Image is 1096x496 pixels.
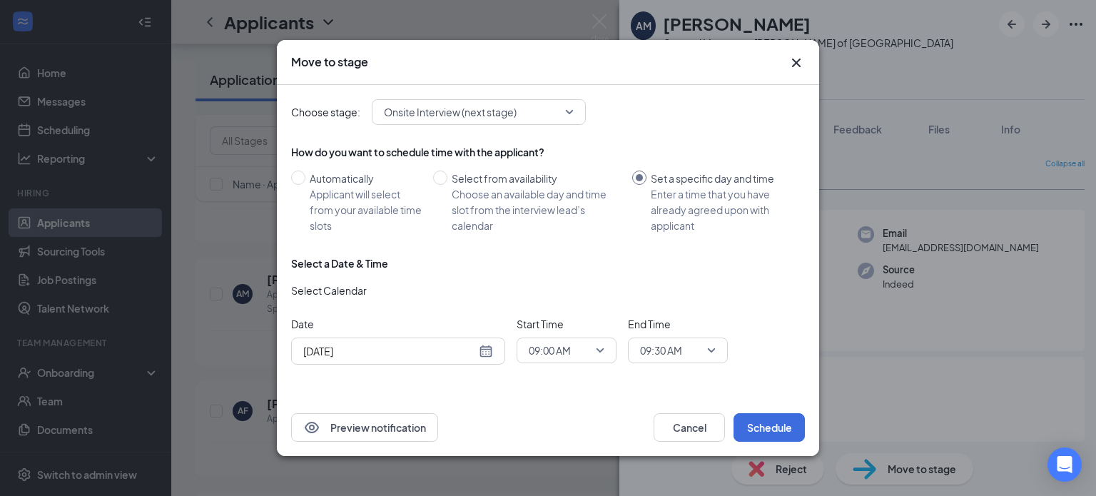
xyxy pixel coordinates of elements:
[1047,447,1082,482] div: Open Intercom Messenger
[517,316,616,332] span: Start Time
[452,186,621,233] div: Choose an available day and time slot from the interview lead’s calendar
[291,316,505,332] span: Date
[303,343,476,359] input: Aug 26, 2025
[310,186,422,233] div: Applicant will select from your available time slots
[654,413,725,442] button: Cancel
[384,101,517,123] span: Onsite Interview (next stage)
[291,54,368,70] h3: Move to stage
[788,54,805,71] svg: Cross
[452,171,621,186] div: Select from availability
[310,171,422,186] div: Automatically
[734,413,805,442] button: Schedule
[291,413,438,442] button: EyePreview notification
[529,340,571,361] span: 09:00 AM
[303,419,320,436] svg: Eye
[628,316,728,332] span: End Time
[640,340,682,361] span: 09:30 AM
[651,186,793,233] div: Enter a time that you have already agreed upon with applicant
[291,256,388,270] div: Select a Date & Time
[788,54,805,71] button: Close
[291,145,805,159] div: How do you want to schedule time with the applicant?
[651,171,793,186] div: Set a specific day and time
[291,104,360,120] span: Choose stage:
[291,283,367,298] span: Select Calendar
